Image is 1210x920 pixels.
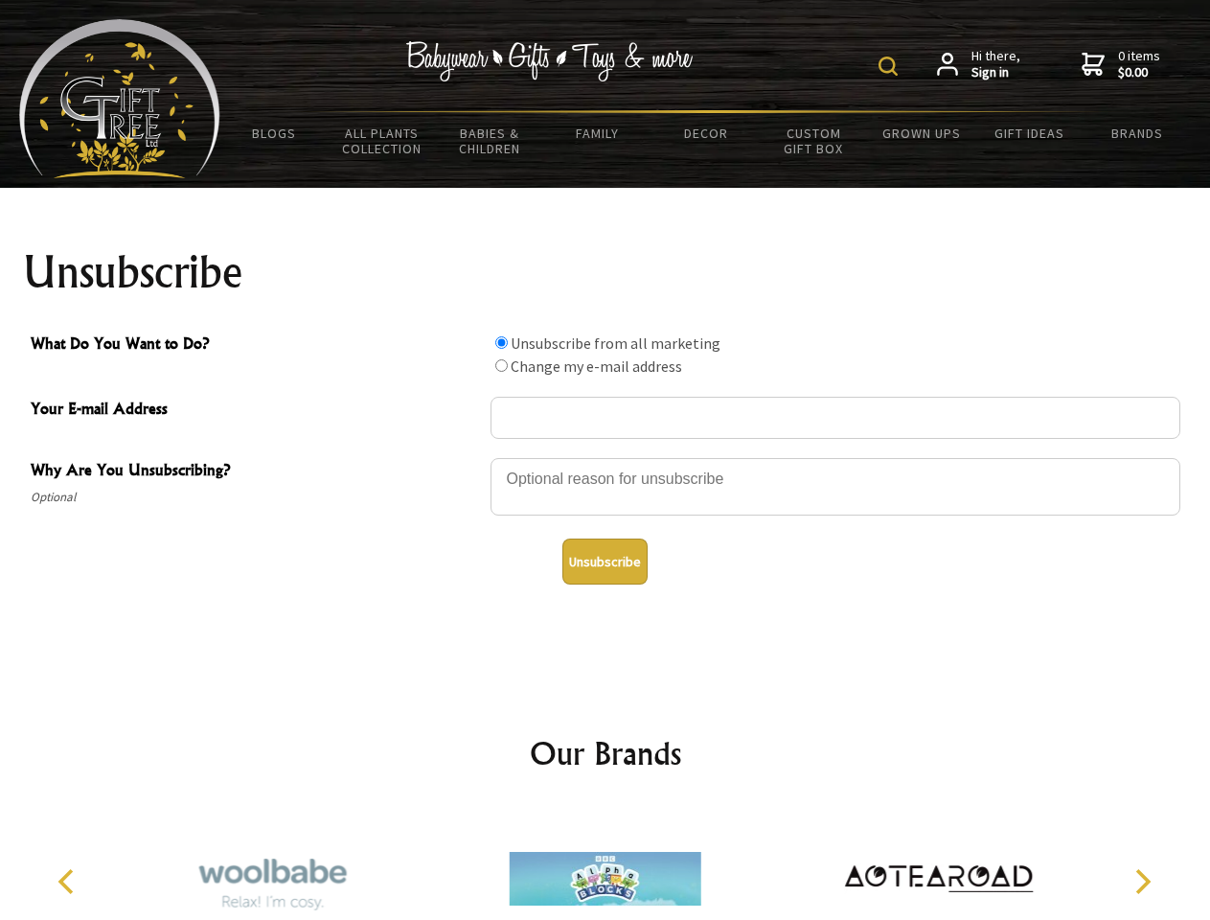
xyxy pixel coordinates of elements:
[220,113,329,153] a: BLOGS
[491,397,1180,439] input: Your E-mail Address
[651,113,760,153] a: Decor
[971,48,1020,81] span: Hi there,
[511,333,720,353] label: Unsubscribe from all marketing
[867,113,975,153] a: Grown Ups
[1082,48,1160,81] a: 0 items$0.00
[1084,113,1192,153] a: Brands
[31,486,481,509] span: Optional
[937,48,1020,81] a: Hi there,Sign in
[38,730,1173,776] h2: Our Brands
[19,19,220,178] img: Babyware - Gifts - Toys and more...
[31,458,481,486] span: Why Are You Unsubscribing?
[23,249,1188,295] h1: Unsubscribe
[495,336,508,349] input: What Do You Want to Do?
[562,539,648,585] button: Unsubscribe
[48,861,90,903] button: Previous
[975,113,1084,153] a: Gift Ideas
[491,458,1180,516] textarea: Why Are You Unsubscribing?
[1118,47,1160,81] span: 0 items
[436,113,544,169] a: Babies & Children
[971,64,1020,81] strong: Sign in
[495,359,508,372] input: What Do You Want to Do?
[544,113,652,153] a: Family
[1118,64,1160,81] strong: $0.00
[31,397,481,425] span: Your E-mail Address
[511,356,682,376] label: Change my e-mail address
[406,41,694,81] img: Babywear - Gifts - Toys & more
[879,57,898,76] img: product search
[760,113,868,169] a: Custom Gift Box
[329,113,437,169] a: All Plants Collection
[31,332,481,359] span: What Do You Want to Do?
[1121,861,1163,903] button: Next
